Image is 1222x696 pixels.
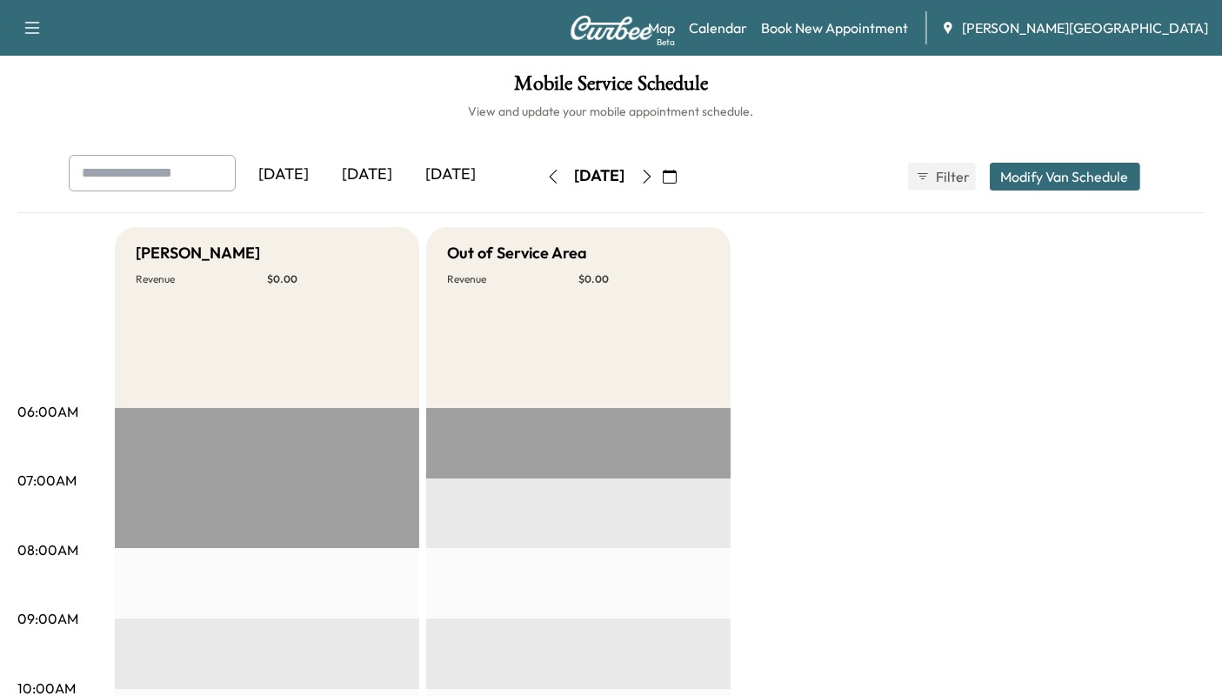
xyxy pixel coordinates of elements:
h5: [PERSON_NAME] [136,241,260,265]
p: 08:00AM [17,539,78,560]
p: 07:00AM [17,470,77,491]
div: [DATE] [575,165,625,187]
p: $ 0.00 [578,272,710,286]
div: Beta [657,36,675,49]
a: Book New Appointment [761,17,908,38]
p: 06:00AM [17,401,78,422]
p: Revenue [136,272,267,286]
span: [PERSON_NAME][GEOGRAPHIC_DATA] [962,17,1208,38]
div: [DATE] [326,155,410,195]
div: [DATE] [243,155,326,195]
a: Calendar [689,17,747,38]
h1: Mobile Service Schedule [17,73,1205,103]
button: Modify Van Schedule [990,163,1140,191]
button: Filter [908,163,976,191]
p: Revenue [447,272,578,286]
div: [DATE] [410,155,493,195]
img: Curbee Logo [570,16,653,40]
p: $ 0.00 [267,272,398,286]
h5: Out of Service Area [447,241,587,265]
p: 09:00AM [17,608,78,629]
h6: View and update your mobile appointment schedule. [17,103,1205,120]
a: MapBeta [648,17,675,38]
span: Filter [937,166,968,187]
